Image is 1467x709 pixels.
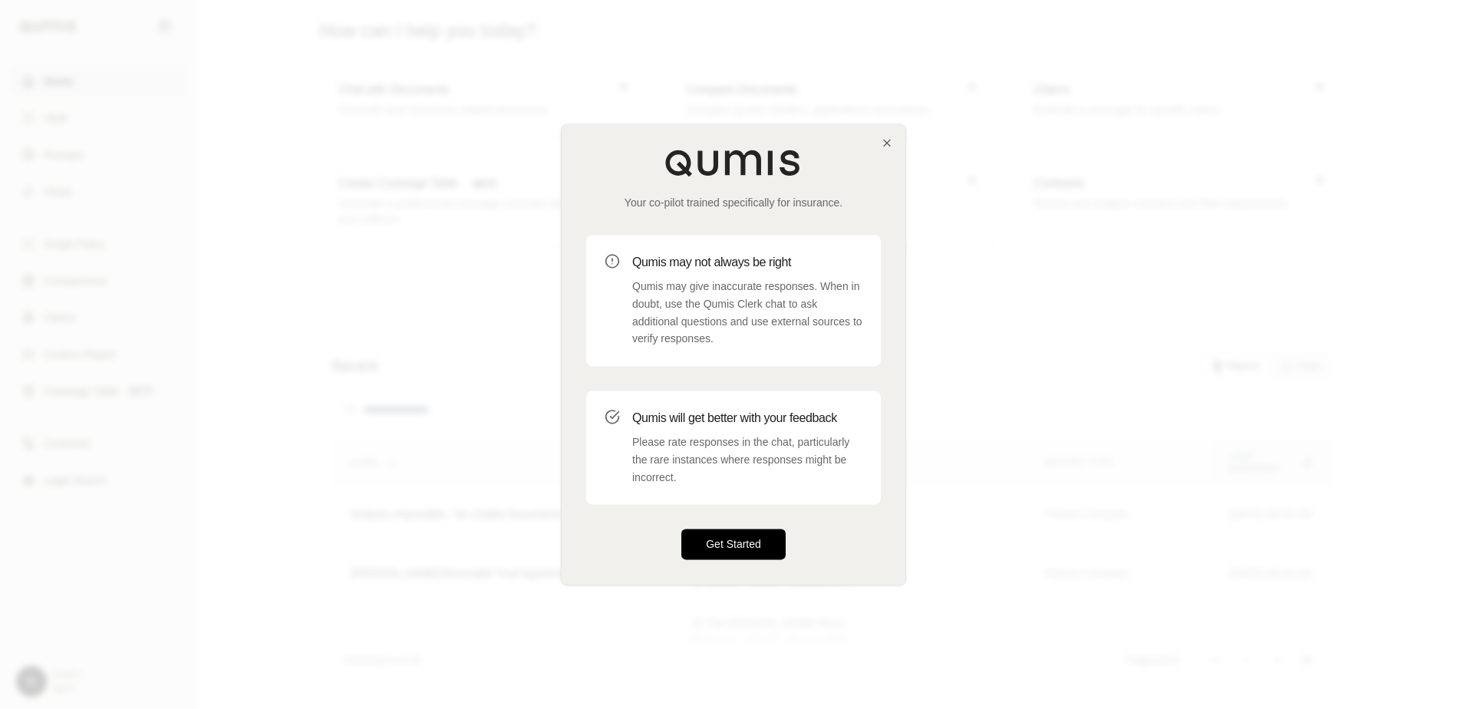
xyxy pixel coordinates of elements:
h3: Qumis will get better with your feedback [632,409,862,427]
p: Qumis may give inaccurate responses. When in doubt, use the Qumis Clerk chat to ask additional qu... [632,278,862,348]
h3: Qumis may not always be right [632,253,862,272]
p: Please rate responses in the chat, particularly the rare instances where responses might be incor... [632,434,862,486]
p: Your co-pilot trained specifically for insurance. [586,195,881,210]
img: Qumis Logo [664,149,803,176]
button: Get Started [681,529,786,560]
